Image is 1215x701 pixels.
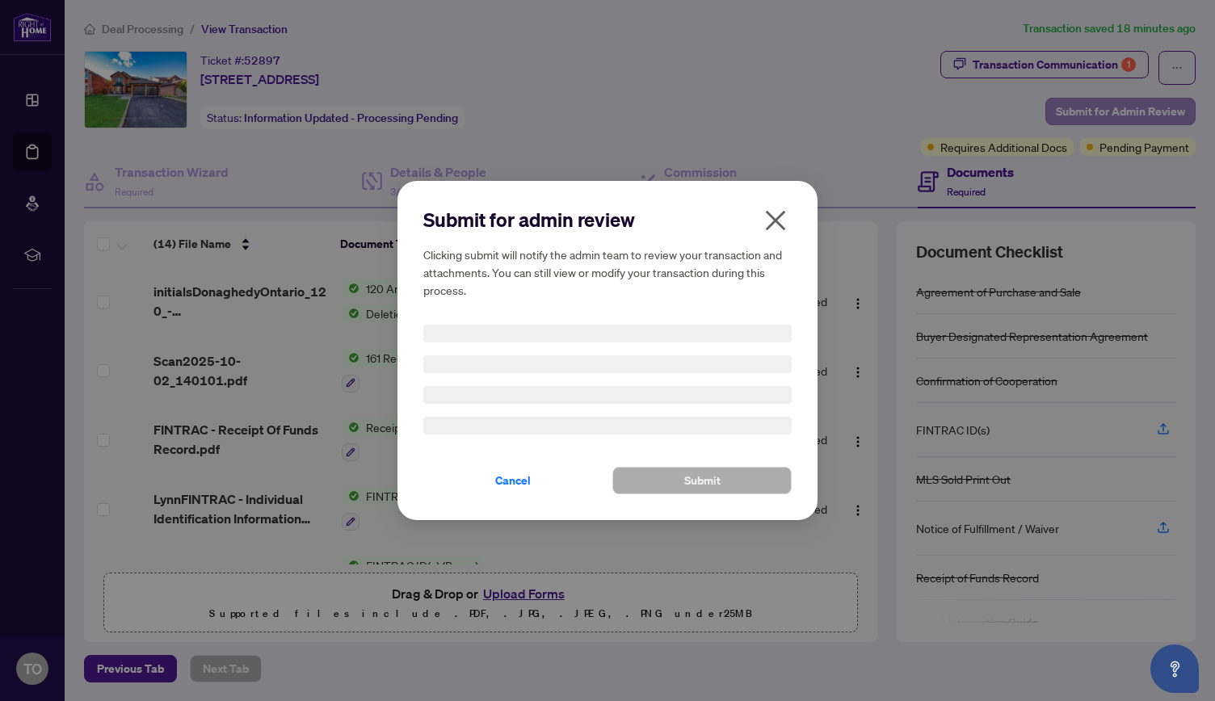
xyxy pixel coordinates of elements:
button: Submit [612,467,792,494]
h5: Clicking submit will notify the admin team to review your transaction and attachments. You can st... [423,246,792,299]
button: Open asap [1150,644,1199,693]
span: close [763,208,788,233]
h2: Submit for admin review [423,207,792,233]
button: Cancel [423,467,603,494]
span: Cancel [495,468,531,493]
